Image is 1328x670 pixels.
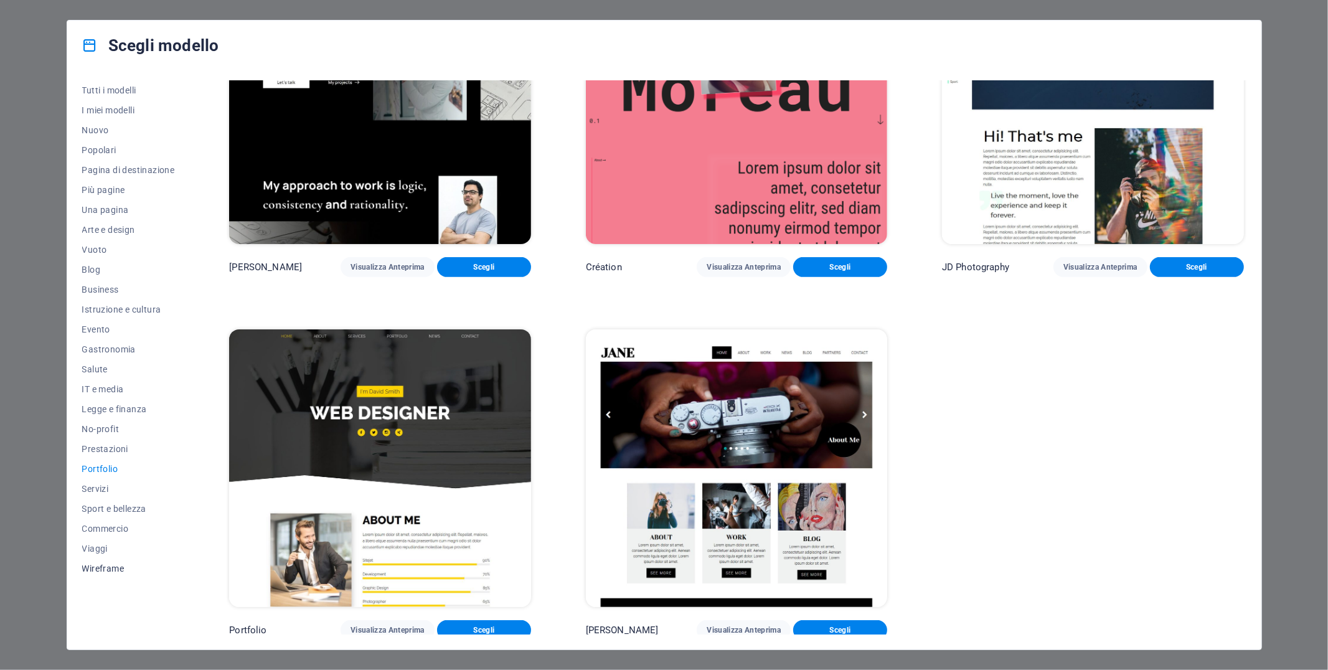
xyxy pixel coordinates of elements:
button: Wireframe [82,559,175,578]
span: Scegli [803,625,877,635]
span: Business [82,285,175,295]
button: Commercio [82,519,175,539]
span: Gastronomia [82,344,175,354]
p: [PERSON_NAME] [586,624,659,636]
span: Scegli [803,262,877,272]
button: Viaggi [82,539,175,559]
button: Più pagine [82,180,175,200]
span: Salute [82,364,175,374]
button: Popolari [82,140,175,160]
span: Servizi [82,484,175,494]
button: Portfolio [82,459,175,479]
img: Portfolio [229,329,530,607]
span: Sport e bellezza [82,504,175,514]
span: Pagina di destinazione [82,165,175,175]
button: Scegli [793,620,887,640]
button: Prestazioni [82,439,175,459]
span: Visualizza Anteprima [1063,262,1137,272]
span: Evento [82,324,175,334]
span: Popolari [82,145,175,155]
span: Wireframe [82,564,175,573]
button: Business [82,280,175,300]
span: Istruzione e cultura [82,304,175,314]
span: Legge e finanza [82,404,175,414]
button: Servizi [82,479,175,499]
button: Blog [82,260,175,280]
span: Visualizza Anteprima [351,625,425,635]
button: Nuovo [82,120,175,140]
button: Scegli [793,257,887,277]
h4: Scegli modello [82,35,219,55]
button: Scegli [437,620,531,640]
p: Portfolio [229,624,266,636]
span: Tutti i modelli [82,85,175,95]
button: Scegli [1150,257,1244,277]
span: Scegli [1160,262,1234,272]
span: Vuoto [82,245,175,255]
span: No-profit [82,424,175,434]
span: Scegli [447,262,521,272]
button: Arte e design [82,220,175,240]
button: No-profit [82,419,175,439]
span: IT e media [82,384,175,394]
button: Salute [82,359,175,379]
button: Visualizza Anteprima [697,257,791,277]
button: Pagina di destinazione [82,160,175,180]
span: Visualizza Anteprima [707,625,781,635]
button: Tutti i modelli [82,80,175,100]
button: Sport e bellezza [82,499,175,519]
button: Visualizza Anteprima [341,257,435,277]
button: Istruzione e cultura [82,300,175,319]
button: Visualizza Anteprima [341,620,435,640]
span: Nuovo [82,125,175,135]
img: Jane [586,329,887,607]
span: Viaggi [82,544,175,554]
p: Création [586,261,622,273]
button: Vuoto [82,240,175,260]
button: Visualizza Anteprima [1053,257,1147,277]
span: I miei modelli [82,105,175,115]
button: Visualizza Anteprima [697,620,791,640]
span: Visualizza Anteprima [707,262,781,272]
button: Scegli [437,257,531,277]
button: Evento [82,319,175,339]
span: Prestazioni [82,444,175,454]
span: Una pagina [82,205,175,215]
button: I miei modelli [82,100,175,120]
span: Visualizza Anteprima [351,262,425,272]
span: Arte e design [82,225,175,235]
span: Più pagine [82,185,175,195]
button: Legge e finanza [82,399,175,419]
button: Una pagina [82,200,175,220]
span: Portfolio [82,464,175,474]
p: [PERSON_NAME] [229,261,302,273]
button: Gastronomia [82,339,175,359]
span: Blog [82,265,175,275]
button: IT e media [82,379,175,399]
span: Scegli [447,625,521,635]
p: JD Photography [942,261,1009,273]
span: Commercio [82,524,175,534]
